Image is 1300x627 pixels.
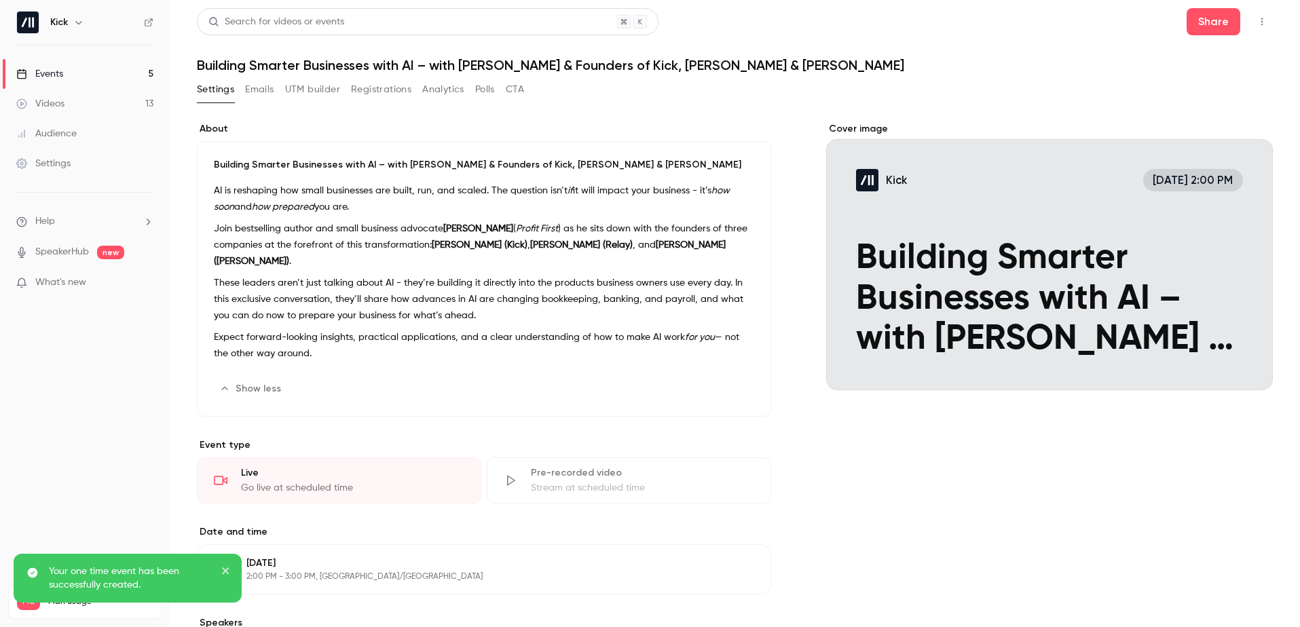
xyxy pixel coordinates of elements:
span: Help [35,214,55,229]
div: Search for videos or events [208,15,344,29]
p: Your one time event has been successfully created. [49,565,212,592]
a: SpeakerHub [35,245,89,259]
h1: Building Smarter Businesses with AI – with [PERSON_NAME] & Founders of Kick, [PERSON_NAME] & [PER... [197,57,1273,73]
img: Kick [17,12,39,33]
button: Settings [197,79,234,100]
button: CTA [506,79,524,100]
span: new [97,246,124,259]
div: Go live at scheduled time [241,481,464,495]
div: Events [16,67,63,81]
p: 2:00 PM - 3:00 PM, [GEOGRAPHIC_DATA]/[GEOGRAPHIC_DATA] [246,571,700,582]
em: Profit First [516,224,558,233]
div: Videos [16,97,64,111]
section: Cover image [826,122,1273,390]
div: Audience [16,127,77,140]
button: UTM builder [285,79,340,100]
p: Expect forward-looking insights, practical applications, and a clear understanding of how to make... [214,329,755,362]
strong: [PERSON_NAME] (Kick) [432,240,527,250]
div: Pre-recorded videoStream at scheduled time [487,457,771,503]
p: Building Smarter Businesses with AI – with [PERSON_NAME] & Founders of Kick, [PERSON_NAME] & [PER... [214,158,755,172]
div: Stream at scheduled time [531,481,754,495]
em: how prepared [252,202,314,212]
label: About [197,122,772,136]
em: for you [685,332,715,342]
strong: [PERSON_NAME] [443,224,513,233]
p: [DATE] [246,556,700,570]
iframe: Noticeable Trigger [137,277,153,289]
p: AI is reshaping how small businesses are built, run, and scaled. The question isn’t it will impac... [214,183,755,215]
label: Cover image [826,122,1273,136]
button: Show less [214,378,289,400]
button: Emails [245,79,274,100]
button: Share [1187,8,1240,35]
strong: [PERSON_NAME] (Relay) [530,240,633,250]
button: Registrations [351,79,411,100]
p: Join bestselling author and small business advocate ( ) as he sits down with the founders of thre... [214,221,755,269]
li: help-dropdown-opener [16,214,153,229]
button: Analytics [422,79,464,100]
div: LiveGo live at scheduled time [197,457,481,503]
em: if [568,186,573,195]
div: Pre-recorded video [531,466,754,480]
button: Polls [475,79,495,100]
div: Live [241,466,464,480]
button: close [221,565,231,581]
span: What's new [35,275,86,290]
p: These leaders aren’t just talking about AI - they’re building it directly into the products busin... [214,275,755,324]
h6: Kick [50,16,68,29]
div: Settings [16,157,71,170]
label: Date and time [197,525,772,539]
p: Event type [197,438,772,452]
